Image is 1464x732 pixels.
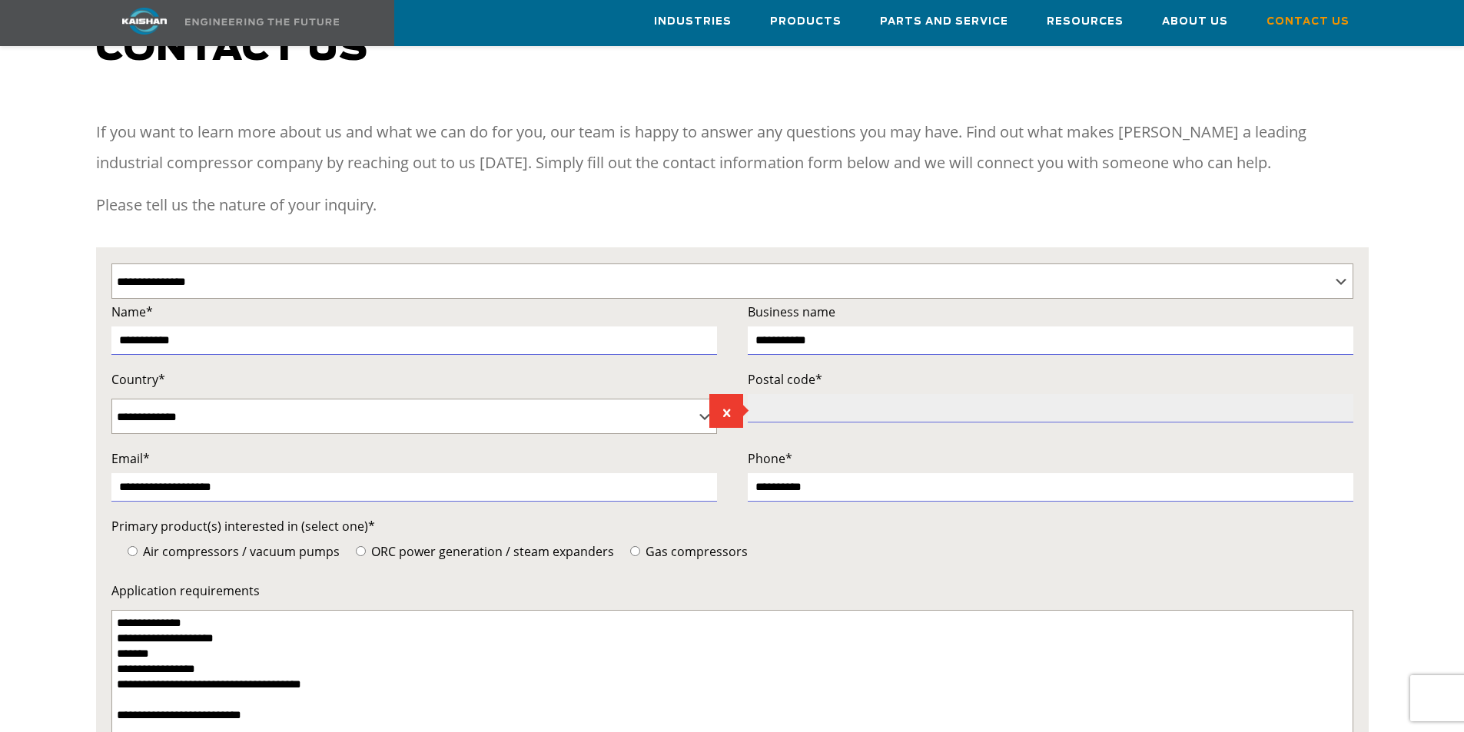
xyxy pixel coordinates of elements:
img: Engineering the future [185,18,339,25]
span: Industries [654,13,732,31]
label: Business name [748,301,1353,323]
label: Name* [111,301,717,323]
p: Please tell us the nature of your inquiry. [96,190,1369,220]
span: Contact Us [1266,13,1349,31]
span: The field is required. [709,394,743,428]
label: Postal code* [748,369,1353,390]
label: Phone* [748,448,1353,469]
a: Contact Us [1266,1,1349,42]
span: About Us [1162,13,1228,31]
span: Resources [1047,13,1124,31]
label: Email* [111,448,717,469]
label: Application requirements [111,580,1353,601]
input: Gas compressors [630,546,640,556]
span: Contact us [96,31,368,68]
span: Parts and Service [880,13,1008,31]
input: Air compressors / vacuum pumps [128,546,138,556]
span: ORC power generation / steam expanders [368,543,614,560]
span: Air compressors / vacuum pumps [140,543,340,560]
a: Industries [654,1,732,42]
a: Products [770,1,842,42]
label: Country* [111,369,717,390]
input: ORC power generation / steam expanders [356,546,366,556]
span: Products [770,13,842,31]
a: About Us [1162,1,1228,42]
span: Gas compressors [642,543,748,560]
a: Resources [1047,1,1124,42]
p: If you want to learn more about us and what we can do for you, our team is happy to answer any qu... [96,117,1369,178]
img: kaishan logo [87,8,202,35]
a: Parts and Service [880,1,1008,42]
